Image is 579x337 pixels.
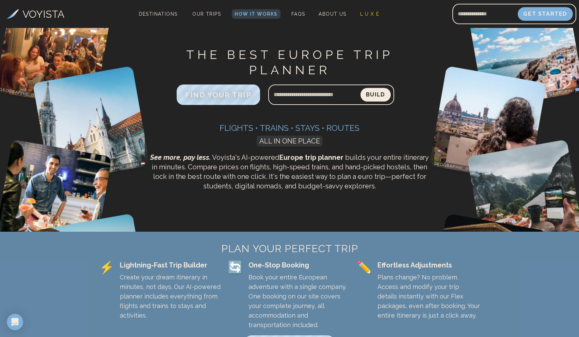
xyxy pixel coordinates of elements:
[452,6,518,22] input: Email address
[190,9,224,19] a: Our Trips
[120,260,223,270] div: Lightning-Fast Trip Builder
[150,153,211,162] span: See more, pay less.
[177,92,260,99] a: FIND YOUR TRIP
[7,314,23,330] div: Open Intercom Messenger
[22,6,64,22] h3: VOYISTA
[357,9,382,19] a: L U X E
[99,243,480,255] h2: PLAN YOUR PERFECT TRIP
[99,260,114,274] span: ⚡
[319,11,346,17] span: About Us
[177,85,260,105] button: FIND YOUR TRIP
[120,273,223,320] p: Create your dream itinerary in minutes, not days. Our AI-powered planner includes everything from...
[185,91,251,99] span: FIND YOUR TRIP
[248,273,351,330] p: Book your entire European adventure with a single company. One booking on our site covers your co...
[248,260,351,270] div: One-Stop Booking
[257,136,323,147] span: ALL IN ONE PLACE
[228,260,243,274] span: 🔄
[377,260,480,270] div: Effortless Adjustments
[33,66,150,183] img: Budapest
[268,87,360,103] input: Search query
[136,9,180,29] span: Destinations
[316,9,349,19] a: About Us
[6,6,64,22] a: VOYISTA
[147,47,432,78] h1: THE BEST EUROPE TRIP PLANNER
[147,153,432,191] p: Voyista's AI-powered builds your entire itinerary in minutes. Compare prices on flights, high-spe...
[429,66,546,183] img: Florence
[235,11,278,17] span: How It Works
[192,11,221,17] span: Our Trips
[360,88,391,102] button: Build
[232,9,280,19] a: How It Works
[291,11,305,17] span: FAQs
[147,123,432,134] h3: Flights • Trains • Stays • Routes
[357,260,372,274] span: ✏️
[518,7,573,21] button: Get Started
[6,9,19,19] img: Voyista Logo
[360,11,380,17] span: L U X E
[289,9,308,19] a: FAQs
[279,153,343,162] strong: Europe trip planner
[377,273,480,320] p: Plans change? No problem. Access and modify your trip details instantly with our Flex packages, e...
